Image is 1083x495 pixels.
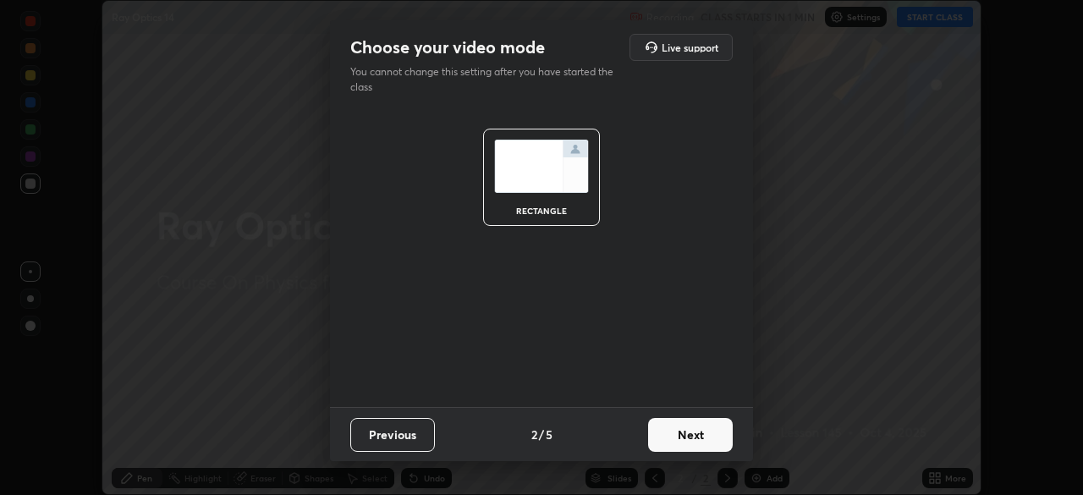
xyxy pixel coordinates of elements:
[539,426,544,443] h4: /
[546,426,552,443] h4: 5
[648,418,733,452] button: Next
[350,64,624,95] p: You cannot change this setting after you have started the class
[350,36,545,58] h2: Choose your video mode
[494,140,589,193] img: normalScreenIcon.ae25ed63.svg
[508,206,575,215] div: rectangle
[350,418,435,452] button: Previous
[662,42,718,52] h5: Live support
[531,426,537,443] h4: 2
